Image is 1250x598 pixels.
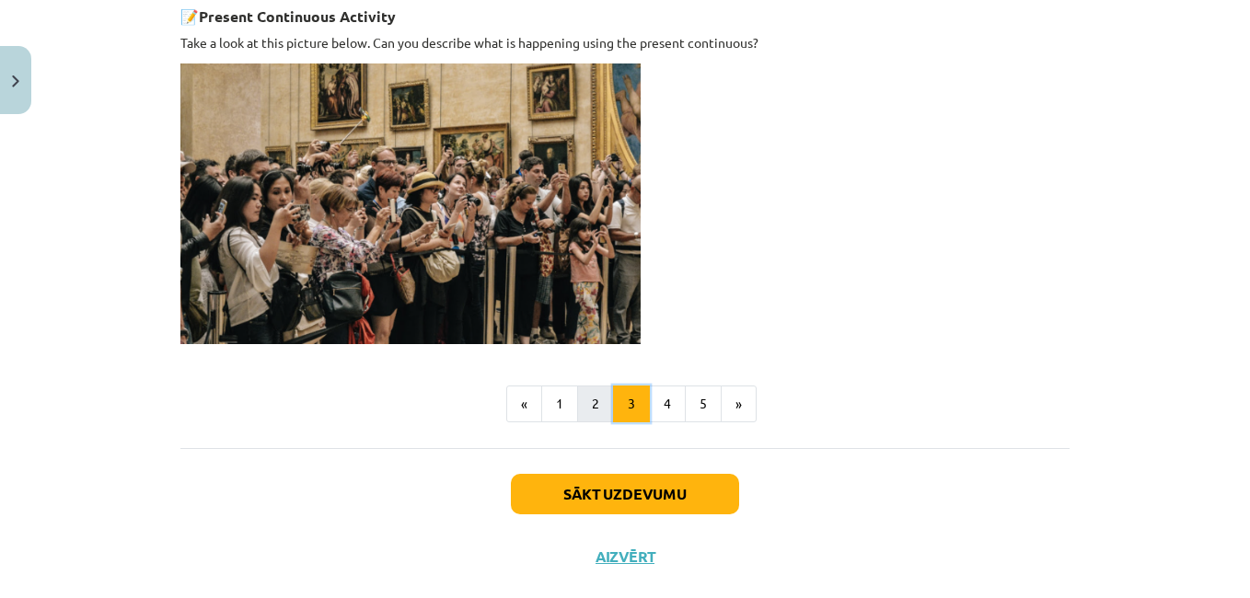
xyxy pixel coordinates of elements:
button: » [721,385,757,422]
button: 3 [613,385,650,422]
strong: Present Continuous Activity [199,6,396,26]
button: Sākt uzdevumu [511,474,739,514]
button: 2 [577,385,614,422]
button: « [506,385,542,422]
p: Take a look at this picture below. Can you describe what is happening using the present continuous? [180,33,1070,52]
button: Aizvērt [590,547,660,566]
button: 1 [541,385,578,422]
nav: Page navigation example [180,385,1070,422]
button: 5 [685,385,722,422]
button: 4 [649,385,686,422]
img: icon-close-lesson-0947bae3869378f0d4975bcd49f059093ad1ed9edebbc8119c70593378902aed.svg [12,75,19,87]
